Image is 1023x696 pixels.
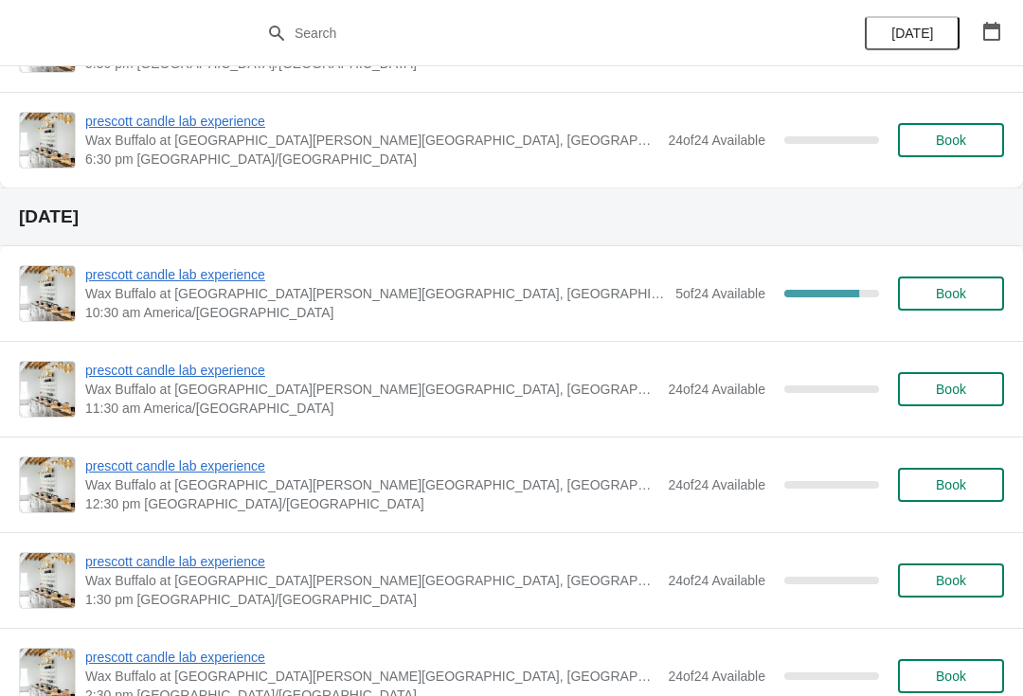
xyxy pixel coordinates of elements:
[85,399,658,418] span: 11:30 am America/[GEOGRAPHIC_DATA]
[85,131,658,150] span: Wax Buffalo at [GEOGRAPHIC_DATA][PERSON_NAME][GEOGRAPHIC_DATA], [GEOGRAPHIC_DATA], [GEOGRAPHIC_DA...
[898,123,1004,157] button: Book
[85,552,658,571] span: prescott candle lab experience
[936,382,966,397] span: Book
[85,303,666,322] span: 10:30 am America/[GEOGRAPHIC_DATA]
[936,133,966,148] span: Book
[85,571,658,590] span: Wax Buffalo at [GEOGRAPHIC_DATA][PERSON_NAME][GEOGRAPHIC_DATA], [GEOGRAPHIC_DATA], [GEOGRAPHIC_DA...
[936,573,966,588] span: Book
[891,26,933,41] span: [DATE]
[865,16,960,50] button: [DATE]
[936,477,966,492] span: Book
[85,265,666,284] span: prescott candle lab experience
[85,648,658,667] span: prescott candle lab experience
[85,361,658,380] span: prescott candle lab experience
[85,112,658,131] span: prescott candle lab experience
[20,362,75,417] img: prescott candle lab experience | Wax Buffalo at Prescott, Prescott Avenue, Lincoln, NE, USA | 11:...
[85,380,658,399] span: Wax Buffalo at [GEOGRAPHIC_DATA][PERSON_NAME][GEOGRAPHIC_DATA], [GEOGRAPHIC_DATA], [GEOGRAPHIC_DA...
[898,277,1004,311] button: Book
[85,150,658,169] span: 6:30 pm [GEOGRAPHIC_DATA]/[GEOGRAPHIC_DATA]
[294,16,767,50] input: Search
[668,133,765,148] span: 24 of 24 Available
[898,468,1004,502] button: Book
[85,667,658,686] span: Wax Buffalo at [GEOGRAPHIC_DATA][PERSON_NAME][GEOGRAPHIC_DATA], [GEOGRAPHIC_DATA], [GEOGRAPHIC_DA...
[85,475,658,494] span: Wax Buffalo at [GEOGRAPHIC_DATA][PERSON_NAME][GEOGRAPHIC_DATA], [GEOGRAPHIC_DATA], [GEOGRAPHIC_DA...
[668,573,765,588] span: 24 of 24 Available
[85,284,666,303] span: Wax Buffalo at [GEOGRAPHIC_DATA][PERSON_NAME][GEOGRAPHIC_DATA], [GEOGRAPHIC_DATA], [GEOGRAPHIC_DA...
[668,669,765,684] span: 24 of 24 Available
[675,286,765,301] span: 5 of 24 Available
[668,382,765,397] span: 24 of 24 Available
[20,266,75,321] img: prescott candle lab experience | Wax Buffalo at Prescott, Prescott Avenue, Lincoln, NE, USA | 10:...
[20,113,75,168] img: prescott candle lab experience | Wax Buffalo at Prescott, Prescott Avenue, Lincoln, NE, USA | 6:3...
[898,659,1004,693] button: Book
[936,669,966,684] span: Book
[85,590,658,609] span: 1:30 pm [GEOGRAPHIC_DATA]/[GEOGRAPHIC_DATA]
[668,477,765,492] span: 24 of 24 Available
[936,286,966,301] span: Book
[85,456,658,475] span: prescott candle lab experience
[20,457,75,512] img: prescott candle lab experience | Wax Buffalo at Prescott, Prescott Avenue, Lincoln, NE, USA | 12:...
[898,563,1004,598] button: Book
[19,207,1004,226] h2: [DATE]
[85,494,658,513] span: 12:30 pm [GEOGRAPHIC_DATA]/[GEOGRAPHIC_DATA]
[898,372,1004,406] button: Book
[20,553,75,608] img: prescott candle lab experience | Wax Buffalo at Prescott, Prescott Avenue, Lincoln, NE, USA | 1:3...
